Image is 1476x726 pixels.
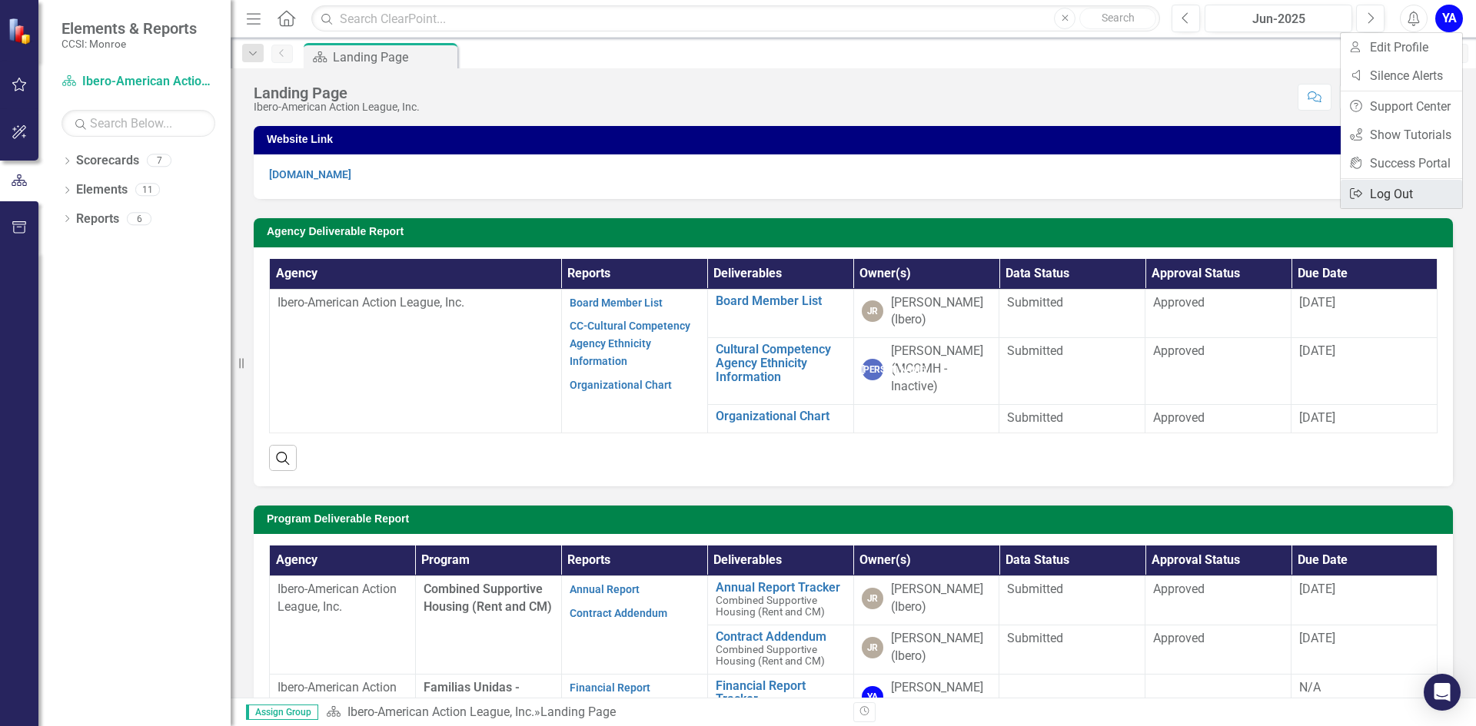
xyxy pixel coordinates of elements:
[1299,295,1335,310] span: [DATE]
[1007,582,1063,596] span: Submitted
[1341,61,1462,90] a: Silence Alerts
[707,576,853,625] td: Double-Click to Edit Right Click for Context Menu
[267,513,1445,525] h3: Program Deliverable Report
[570,320,690,367] a: CC-Cultural Competency Agency Ethnicity Information
[347,704,534,719] a: Ibero-American Action League, Inc.
[76,181,128,199] a: Elements
[570,583,640,595] a: Annual Report
[999,576,1145,625] td: Double-Click to Edit
[1145,625,1291,675] td: Double-Click to Edit
[999,338,1145,405] td: Double-Click to Edit
[333,48,454,67] div: Landing Page
[1102,12,1135,24] span: Search
[1153,343,1205,358] span: Approved
[254,85,420,101] div: Landing Page
[1341,121,1462,149] a: Show Tutorials
[999,625,1145,675] td: Double-Click to Edit
[570,297,663,309] a: Board Member List
[147,154,171,167] div: 7
[246,704,318,720] span: Assign Group
[1341,92,1462,121] a: Support Center
[707,625,853,675] td: Double-Click to Edit Right Click for Context Menu
[891,581,992,616] div: [PERSON_NAME] (Ibero)
[278,294,553,312] p: Ibero-American Action League, Inc.
[891,294,992,330] div: [PERSON_NAME] (Ibero)
[278,679,407,714] p: Ibero-American Action League, Inc.
[135,184,160,197] div: 11
[1145,338,1291,405] td: Double-Click to Edit
[716,594,825,618] span: Combined Supportive Housing (Rent and CM)
[76,211,119,228] a: Reports
[1299,582,1335,596] span: [DATE]
[1079,8,1156,29] button: Search
[716,409,846,423] a: Organizational Chart
[1007,295,1063,310] span: Submitted
[707,338,853,405] td: Double-Click to Edit Right Click for Context Menu
[716,343,846,383] a: Cultural Competency Agency Ethnicity Information
[424,680,536,712] span: Familias Unidas - Other CD Prevention
[862,588,883,609] div: JR
[326,704,842,721] div: »
[1299,679,1429,697] div: N/A
[716,679,846,706] a: Financial Report Tracker
[61,19,197,38] span: Elements & Reports
[1299,631,1335,645] span: [DATE]
[540,704,616,719] div: Landing Page
[1153,582,1205,596] span: Approved
[76,152,139,170] a: Scorecards
[278,581,407,616] p: Ibero-American Action League, Inc.
[1341,33,1462,61] a: Edit Profile
[1145,289,1291,338] td: Double-Click to Edit
[707,404,853,433] td: Double-Click to Edit Right Click for Context Menu
[716,630,846,644] a: Contract Addendum
[570,607,667,619] a: Contract Addendum
[8,18,35,45] img: ClearPoint Strategy
[424,582,552,614] span: Combined Supportive Housing (Rent and CM)
[570,379,672,391] a: Organizational Chart
[1153,295,1205,310] span: Approved
[1424,674,1461,711] div: Open Intercom Messenger
[1007,410,1063,425] span: Submitted
[862,686,883,708] div: YA
[1210,10,1347,28] div: Jun-2025
[707,289,853,338] td: Double-Click to Edit Right Click for Context Menu
[127,212,151,225] div: 6
[1145,404,1291,433] td: Double-Click to Edit
[1007,631,1063,645] span: Submitted
[999,289,1145,338] td: Double-Click to Edit
[269,168,351,181] a: [DOMAIN_NAME]
[862,637,883,658] div: JR
[1341,149,1462,177] a: Success Portal
[254,101,420,113] div: Ibero-American Action League, Inc.
[1299,410,1335,425] span: [DATE]
[61,110,215,137] input: Search Below...
[267,134,1445,145] h3: Website Link
[61,73,215,91] a: Ibero-American Action League, Inc.
[1007,343,1063,358] span: Submitted
[61,38,197,50] small: CCSI: Monroe
[716,294,846,308] a: Board Member List
[891,343,992,396] div: [PERSON_NAME] (MCOMH - Inactive)
[999,404,1145,433] td: Double-Click to Edit
[1341,180,1462,208] a: Log Out
[716,643,825,667] span: Combined Supportive Housing (Rent and CM)
[1299,343,1335,358] span: [DATE]
[1153,410,1205,425] span: Approved
[1205,5,1352,32] button: Jun-2025
[891,679,1016,714] div: [PERSON_NAME] ([GEOGRAPHIC_DATA])
[1153,631,1205,645] span: Approved
[862,300,883,322] div: JR
[716,581,846,595] a: Annual Report Tracker
[1435,5,1463,32] button: YA
[311,5,1160,32] input: Search ClearPoint...
[1145,576,1291,625] td: Double-Click to Edit
[570,681,650,694] a: Financial Report
[862,359,883,380] div: [PERSON_NAME]
[267,226,1445,237] h3: Agency Deliverable Report
[891,630,992,665] div: [PERSON_NAME] (Ibero)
